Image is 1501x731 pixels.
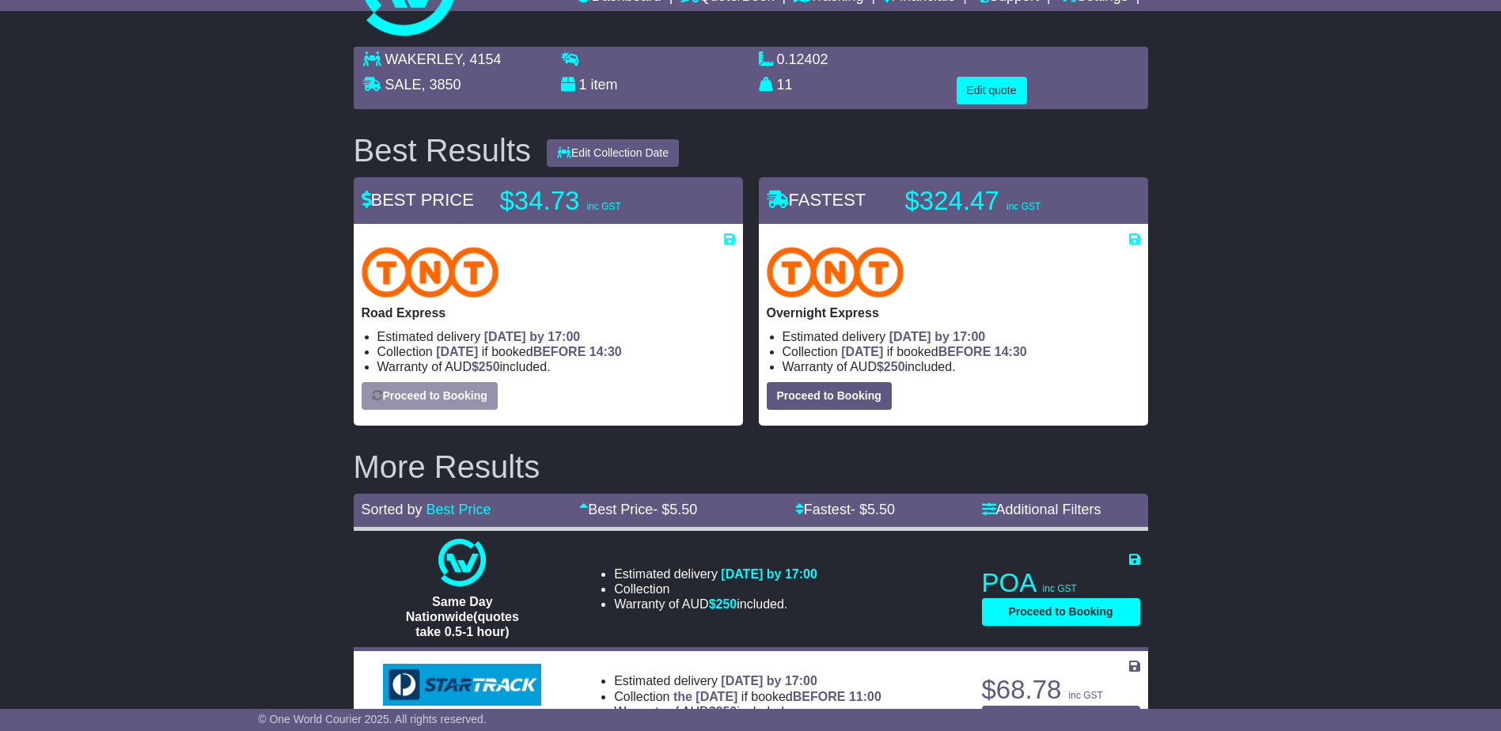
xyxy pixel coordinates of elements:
[579,502,697,517] a: Best Price- $5.50
[767,190,866,210] span: FASTEST
[783,359,1140,374] li: Warranty of AUD included.
[614,689,881,704] li: Collection
[614,704,881,719] li: Warranty of AUD included.
[982,567,1140,599] p: POA
[1069,690,1103,701] span: inc GST
[851,502,895,517] span: - $
[426,502,491,517] a: Best Price
[500,185,698,217] p: $34.73
[982,598,1140,626] button: Proceed to Booking
[385,51,462,67] span: WAKERLEY
[938,345,991,358] span: BEFORE
[653,502,697,517] span: - $
[877,360,905,373] span: $
[783,329,1140,344] li: Estimated delivery
[533,345,586,358] span: BEFORE
[767,382,892,410] button: Proceed to Booking
[673,690,737,703] span: the [DATE]
[982,502,1101,517] a: Additional Filters
[422,77,461,93] span: , 3850
[377,329,735,344] li: Estimated delivery
[547,139,679,167] button: Edit Collection Date
[614,597,817,612] li: Warranty of AUD included.
[362,190,474,210] span: BEST PRICE
[905,185,1103,217] p: $324.47
[438,539,486,586] img: One World Courier: Same Day Nationwide(quotes take 0.5-1 hour)
[716,597,737,611] span: 250
[1043,583,1077,594] span: inc GST
[995,345,1027,358] span: 14:30
[841,345,1026,358] span: if booked
[258,713,487,725] span: © One World Courier 2025. All rights reserved.
[957,77,1027,104] button: Edit quote
[614,673,881,688] li: Estimated delivery
[795,502,895,517] a: Fastest- $5.50
[793,690,846,703] span: BEFORE
[436,345,621,358] span: if booked
[614,566,817,581] li: Estimated delivery
[709,705,737,718] span: $
[841,345,883,358] span: [DATE]
[479,360,500,373] span: 250
[777,51,828,67] span: 0.12402
[767,247,904,297] img: TNT Domestic: Overnight Express
[673,690,881,703] span: if booked
[889,330,986,343] span: [DATE] by 17:00
[383,664,541,706] img: StarTrack: Express
[777,77,793,93] span: 11
[721,674,817,687] span: [DATE] by 17:00
[867,502,895,517] span: 5.50
[377,344,735,359] li: Collection
[587,201,621,212] span: inc GST
[783,344,1140,359] li: Collection
[589,345,622,358] span: 14:30
[472,360,500,373] span: $
[716,705,737,718] span: 250
[362,305,735,320] p: Road Express
[669,502,697,517] span: 5.50
[591,77,618,93] span: item
[849,690,881,703] span: 11:00
[462,51,502,67] span: , 4154
[1006,201,1040,212] span: inc GST
[721,567,817,581] span: [DATE] by 17:00
[767,305,1140,320] p: Overnight Express
[484,330,581,343] span: [DATE] by 17:00
[385,77,422,93] span: SALE
[346,133,540,168] div: Best Results
[406,595,519,638] span: Same Day Nationwide(quotes take 0.5-1 hour)
[982,674,1140,706] p: $68.78
[362,502,423,517] span: Sorted by
[362,382,498,410] button: Proceed to Booking
[614,581,817,597] li: Collection
[579,77,587,93] span: 1
[354,449,1148,484] h2: More Results
[709,597,737,611] span: $
[362,247,499,297] img: TNT Domestic: Road Express
[436,345,478,358] span: [DATE]
[377,359,735,374] li: Warranty of AUD included.
[884,360,905,373] span: 250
